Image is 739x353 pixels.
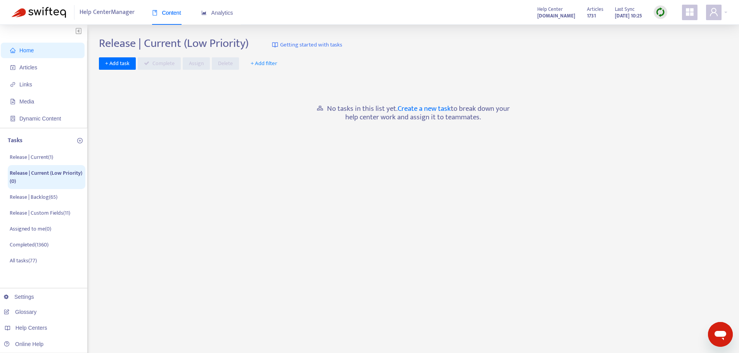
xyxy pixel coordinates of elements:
[10,193,57,201] p: Release | Backlog ( 65 )
[317,105,324,112] span: gold
[656,7,665,17] img: sync.dc5367851b00ba804db3.png
[280,41,342,50] span: Getting started with tasks
[10,65,16,70] span: account-book
[183,57,210,70] button: Assign
[19,47,34,53] span: Home
[10,48,16,53] span: home
[251,59,277,68] span: + Add filter
[587,5,603,14] span: Articles
[12,7,66,18] img: Swifteq
[537,5,563,14] span: Help Center
[709,7,718,17] span: user
[316,105,510,122] h5: No tasks in this list yet. to break down your help center work and assign it to teammates.
[10,99,16,104] span: file-image
[99,36,249,50] h2: Release | Current (Low Priority)
[10,116,16,121] span: container
[398,103,451,115] a: Create a new task
[537,11,575,20] a: [DOMAIN_NAME]
[4,309,36,315] a: Glossary
[615,5,635,14] span: Last Sync
[201,10,233,16] span: Analytics
[19,115,61,122] span: Dynamic Content
[152,10,181,16] span: Content
[19,81,32,88] span: Links
[16,325,47,331] span: Help Centers
[10,241,48,249] p: Completed ( 1360 )
[272,36,342,53] a: Getting started with tasks
[212,57,239,70] button: Delete
[245,57,283,70] button: + Add filter
[10,82,16,87] span: link
[4,341,43,347] a: Online Help
[201,10,207,15] span: area-chart
[10,153,53,161] p: Release | Current ( 1 )
[80,5,135,20] span: Help Center Manager
[152,10,157,15] span: book
[19,98,34,105] span: Media
[587,12,596,20] strong: 1731
[138,57,181,70] button: Complete
[4,294,34,300] a: Settings
[708,322,733,347] iframe: Button to launch messaging window
[77,138,83,143] span: plus-circle
[10,257,37,265] p: All tasks ( 77 )
[615,12,642,20] strong: [DATE] 10:25
[10,225,51,233] p: Assigned to me ( 0 )
[8,136,22,145] p: Tasks
[10,169,83,185] p: Release | Current (Low Priority) ( 0 )
[19,64,37,71] span: Articles
[685,7,694,17] span: appstore
[272,42,278,48] img: image-link
[99,57,136,70] button: + Add task
[105,59,130,68] span: + Add task
[10,209,70,217] p: Release | Custom Fields ( 11 )
[537,12,575,20] strong: [DOMAIN_NAME]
